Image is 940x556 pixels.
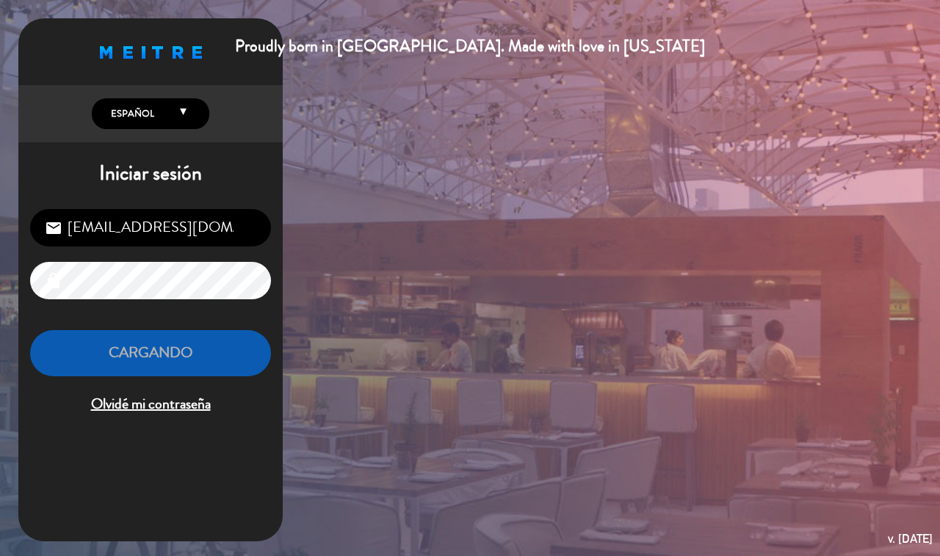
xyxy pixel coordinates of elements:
i: email [45,219,62,237]
button: Cargando [30,330,271,376]
span: Olvidé mi contraseña [30,392,271,417]
h1: Iniciar sesión [18,161,283,186]
i: lock [45,272,62,290]
span: Español [107,106,154,121]
input: Correo Electrónico [30,209,271,246]
div: v. [DATE] [888,529,933,549]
